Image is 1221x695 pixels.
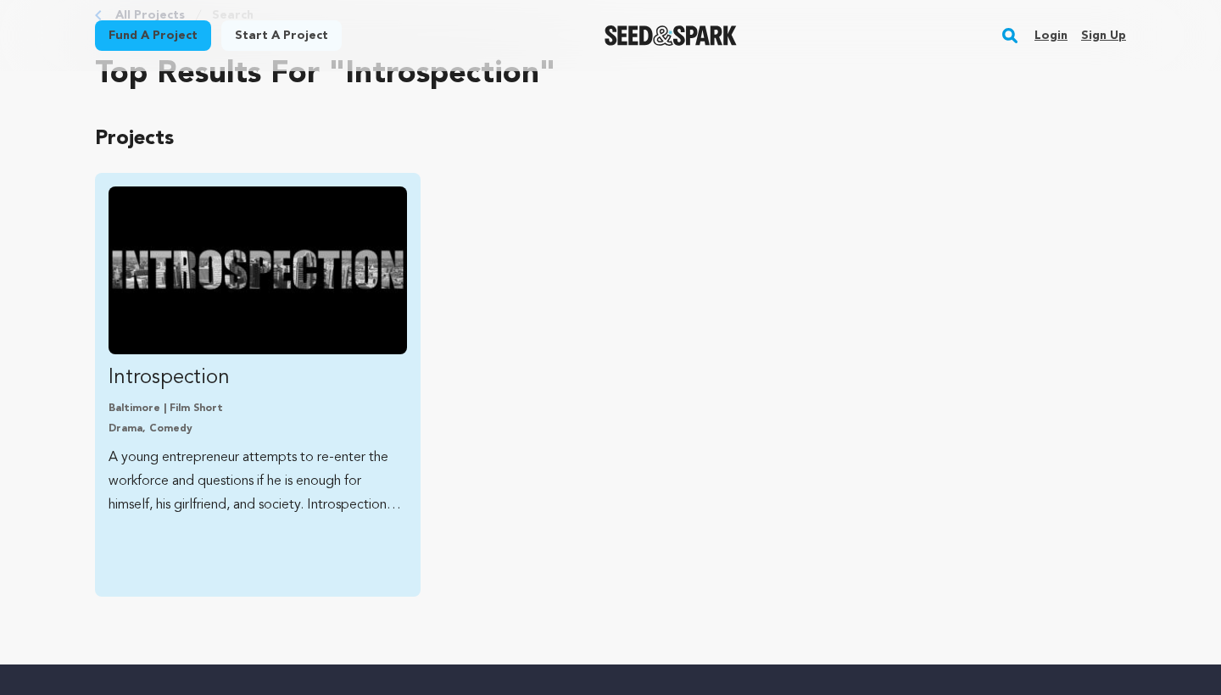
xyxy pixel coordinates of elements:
p: Projects [95,125,1126,153]
a: Start a project [221,20,342,51]
p: Drama, Comedy [109,422,407,436]
a: Login [1034,22,1068,49]
p: Introspection [109,364,407,392]
h2: Top results for "introspection" [95,58,1126,92]
img: Seed&Spark Logo Dark Mode [605,25,738,46]
a: Seed&Spark Homepage [605,25,738,46]
p: A young entrepreneur attempts to re-enter the workforce and questions if he is enough for himself... [109,446,407,517]
p: Baltimore | Film Short [109,402,407,415]
a: Sign up [1081,22,1126,49]
a: Fund a project [95,20,211,51]
a: Fund Introspection [109,186,407,517]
